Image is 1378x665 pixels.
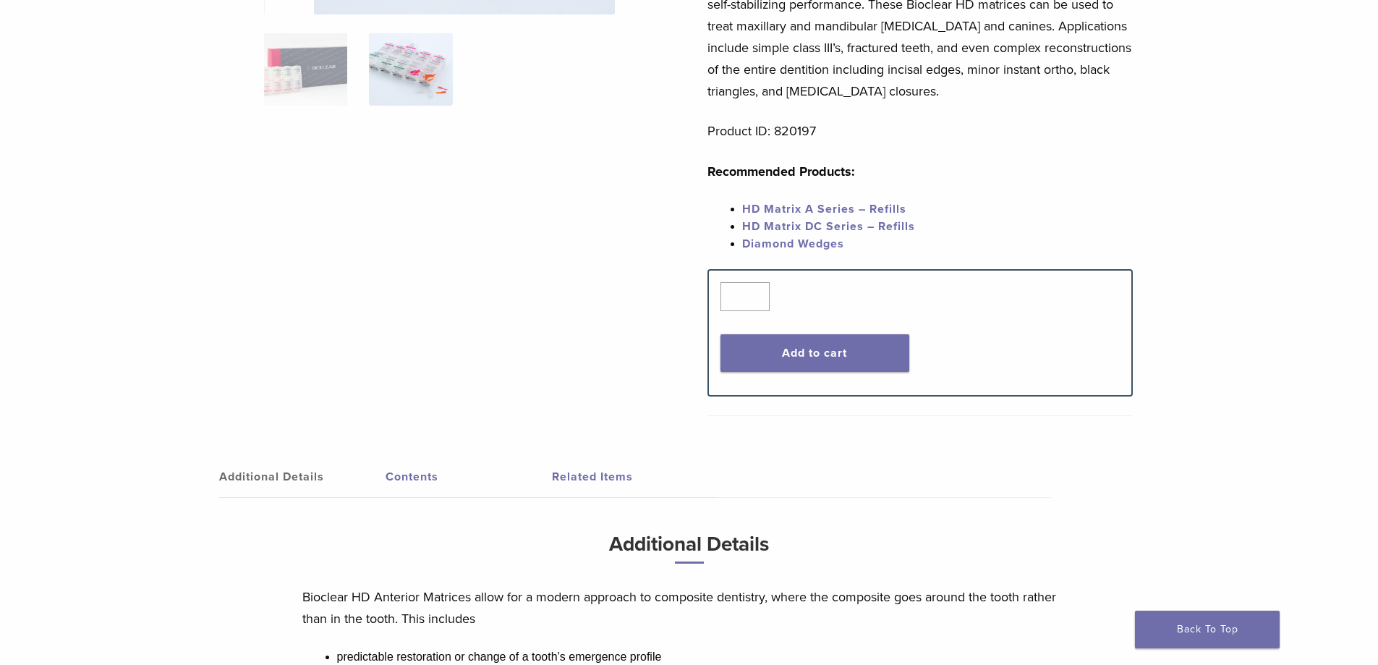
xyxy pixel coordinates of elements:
[369,33,452,106] img: Complete HD Anterior Kit - Image 2
[264,33,347,106] img: IMG_8088-1-324x324.jpg
[742,237,844,251] a: Diamond Wedges
[386,457,552,497] a: Contents
[742,219,915,234] a: HD Matrix DC Series – Refills
[707,120,1133,142] p: Product ID: 820197
[302,586,1076,630] p: Bioclear HD Anterior Matrices allow for a modern approach to composite dentistry, where the compo...
[1135,611,1280,648] a: Back To Top
[720,334,909,372] button: Add to cart
[742,202,906,216] a: HD Matrix A Series – Refills
[552,457,718,497] a: Related Items
[302,527,1076,575] h3: Additional Details
[219,457,386,497] a: Additional Details
[707,164,855,179] strong: Recommended Products:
